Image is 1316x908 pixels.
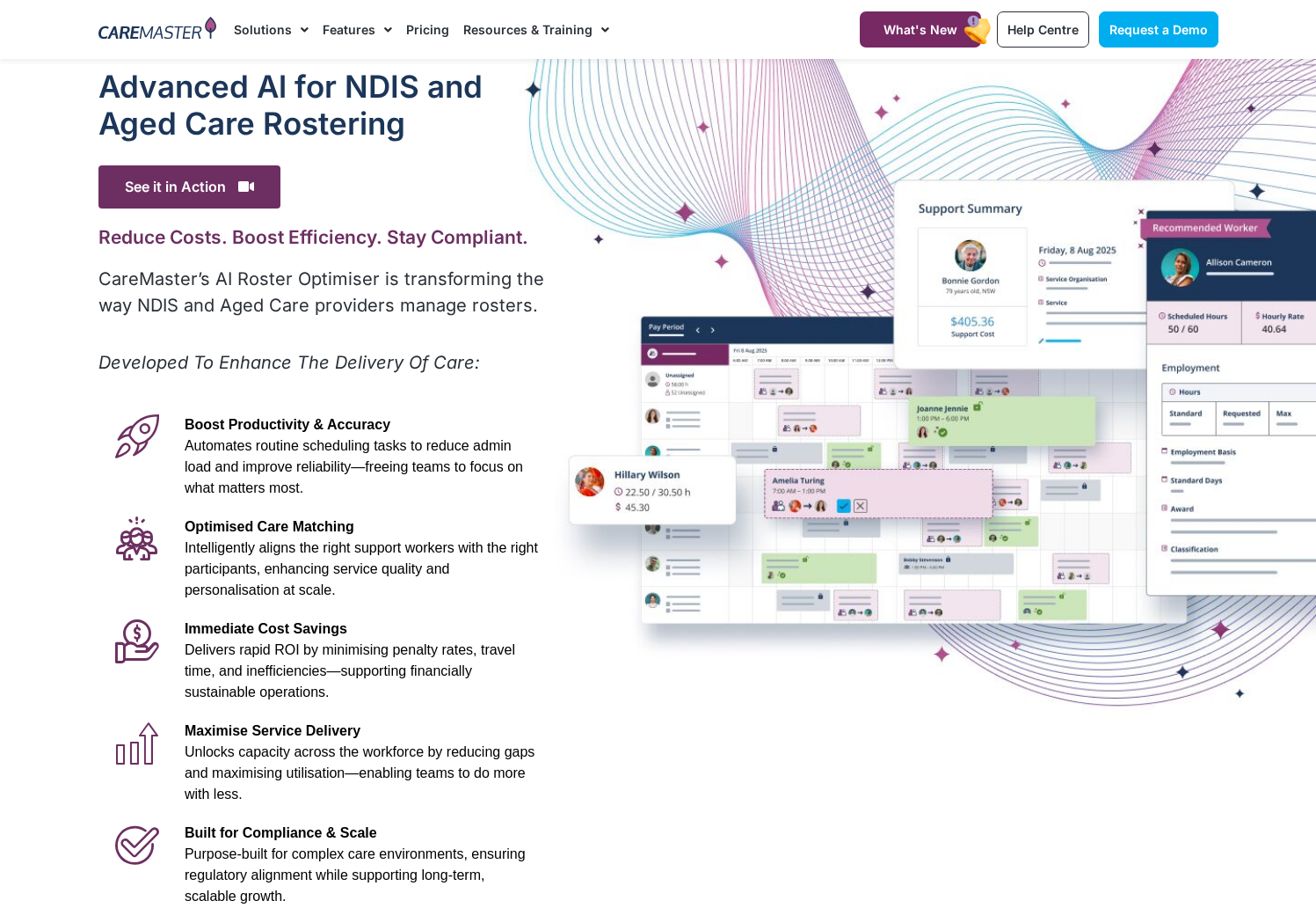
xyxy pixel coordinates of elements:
[860,11,981,48] a: What's New
[185,825,377,840] span: Built for Compliance & Scale
[185,846,526,904] span: Purpose-built for complex care environments, ensuring regulatory alignment while supporting long-...
[98,17,217,43] img: CareMaster Logo
[883,22,957,37] span: What's New
[98,68,548,142] h1: Advanced Al for NDIS and Aged Care Rostering
[98,226,548,248] h2: Reduce Costs. Boost Efficiency. Stay Compliant.
[1007,22,1079,37] span: Help Centre
[98,165,280,209] span: See it in Action
[997,11,1089,48] a: Help Centre
[185,540,538,597] span: Intelligently aligns the right support workers with the right participants, enhancing service qua...
[1109,22,1208,37] span: Request a Demo
[98,352,480,373] em: Developed To Enhance The Delivery Of Care:
[185,417,390,432] span: Boost Productivity & Accuracy
[1099,11,1218,48] a: Request a Demo
[185,744,534,802] span: Unlocks capacity across the workforce by reducing gaps and maximising utilisation—enabling teams ...
[185,438,523,495] span: Automates routine scheduling tasks to reduce admin load and improve reliability—freeing teams to ...
[185,519,354,534] span: Optimised Care Matching
[185,642,515,699] span: Delivers rapid ROI by minimising penalty rates, travel time, and inefficiencies—supporting financ...
[185,723,360,738] span: Maximise Service Delivery
[185,621,347,636] span: Immediate Cost Savings
[98,266,548,319] p: CareMaster’s AI Roster Optimiser is transforming the way NDIS and Aged Care providers manage rost...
